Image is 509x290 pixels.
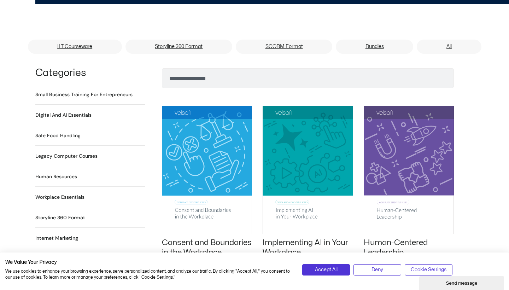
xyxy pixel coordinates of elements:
h2: Internet Marketing [35,234,78,242]
a: Visit product category Safe Food Handling [35,132,81,139]
p: We use cookies to enhance your browsing experience, serve personalized content, and analyze our t... [5,268,292,280]
h2: Human Resources [35,173,77,180]
h2: Workplace Essentials [35,193,84,201]
span: Accept All [315,266,338,274]
a: Visit product category Internet Marketing [35,234,78,242]
h2: We Value Your Privacy [5,259,292,266]
a: Visit product category Small Business Training for Entrepreneurs [35,91,133,98]
a: Visit product category Digital and AI Essentials [35,111,92,119]
h2: Digital and AI Essentials [35,111,92,119]
h2: Storyline 360 Format [35,214,85,221]
iframe: chat widget [419,274,505,290]
a: Implementing AI in Your Workplace [263,239,348,257]
button: Deny all cookies [353,264,401,275]
h2: Small Business Training for Entrepreneurs [35,91,133,98]
a: Visit product category Legacy Computer Courses [35,152,98,160]
a: Visit product category Workplace Essentials [35,193,84,201]
h1: Categories [35,68,145,78]
a: Visit product category Human Resources [35,173,77,180]
span: Cookie Settings [411,266,446,274]
a: All [417,40,481,54]
a: Storyline 360 Format [125,40,232,54]
a: Consent and Boundaries in the Workplace [162,239,252,257]
h2: Legacy Computer Courses [35,152,98,160]
span: Deny [371,266,383,274]
a: SCORM Format [236,40,332,54]
h2: Safe Food Handling [35,132,81,139]
a: Human-Centered Leadership [364,239,428,257]
button: Adjust cookie preferences [405,264,452,275]
nav: Menu [28,40,481,56]
a: Bundles [336,40,413,54]
a: Visit product category Storyline 360 Format [35,214,85,221]
button: Accept all cookies [302,264,350,275]
a: ILT Courseware [28,40,122,54]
